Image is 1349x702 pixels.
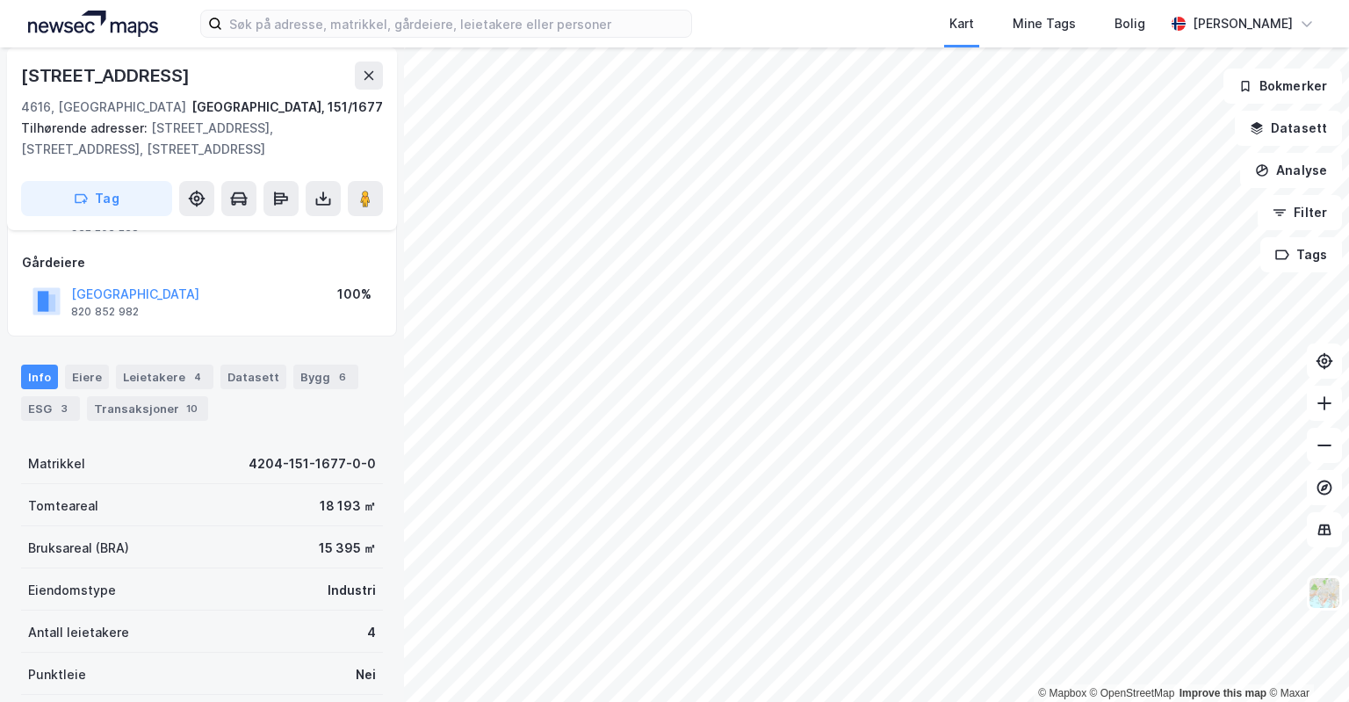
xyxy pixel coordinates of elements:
[1038,687,1086,699] a: Mapbox
[21,62,193,90] div: [STREET_ADDRESS]
[1258,195,1342,230] button: Filter
[116,365,213,389] div: Leietakere
[1261,618,1349,702] iframe: Chat Widget
[1090,687,1175,699] a: OpenStreetMap
[1240,153,1342,188] button: Analyse
[21,396,80,421] div: ESG
[65,365,109,389] div: Eiere
[222,11,691,37] input: Søk på adresse, matrikkel, gårdeiere, leietakere eller personer
[1260,237,1342,272] button: Tags
[55,400,73,417] div: 3
[28,11,158,37] img: logo.a4113a55bc3d86da70a041830d287a7e.svg
[28,664,86,685] div: Punktleie
[183,400,201,417] div: 10
[320,496,376,517] div: 18 193 ㎡
[21,118,369,160] div: [STREET_ADDRESS], [STREET_ADDRESS], [STREET_ADDRESS]
[319,538,376,559] div: 15 395 ㎡
[356,664,376,685] div: Nei
[293,365,358,389] div: Bygg
[367,622,376,643] div: 4
[220,365,286,389] div: Datasett
[1115,13,1145,34] div: Bolig
[1223,69,1342,104] button: Bokmerker
[249,453,376,474] div: 4204-151-1677-0-0
[21,97,186,118] div: 4616, [GEOGRAPHIC_DATA]
[1308,576,1341,610] img: Z
[71,305,139,319] div: 820 852 982
[21,365,58,389] div: Info
[1179,687,1266,699] a: Improve this map
[87,396,208,421] div: Transaksjoner
[28,453,85,474] div: Matrikkel
[189,368,206,386] div: 4
[22,252,382,273] div: Gårdeiere
[21,120,151,135] span: Tilhørende adresser:
[21,181,172,216] button: Tag
[949,13,974,34] div: Kart
[1235,111,1342,146] button: Datasett
[28,580,116,601] div: Eiendomstype
[1261,618,1349,702] div: Kontrollprogram for chat
[28,622,129,643] div: Antall leietakere
[28,496,98,517] div: Tomteareal
[337,284,372,305] div: 100%
[334,368,351,386] div: 6
[191,97,383,118] div: [GEOGRAPHIC_DATA], 151/1677
[28,538,129,559] div: Bruksareal (BRA)
[1193,13,1293,34] div: [PERSON_NAME]
[1013,13,1076,34] div: Mine Tags
[328,580,376,601] div: Industri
